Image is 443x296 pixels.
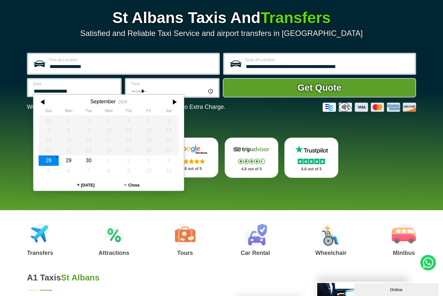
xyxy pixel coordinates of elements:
[139,125,159,135] div: 12 September 2025
[62,180,109,191] button: [DATE]
[175,224,196,246] img: Tours
[59,145,79,155] div: 22 September 2025
[159,108,179,115] th: Saturday
[139,135,159,145] div: 19 September 2025
[392,224,416,246] img: Minibus
[159,166,179,176] div: 11 October 2025
[99,145,119,155] div: 24 September 2025
[178,159,205,164] img: Stars
[244,224,267,246] img: Car Rental
[59,125,79,135] div: 08 September 2025
[104,224,124,246] img: Attractions
[165,138,219,177] a: Google Stars 4.8 out of 5
[139,115,159,125] div: 05 September 2025
[33,82,116,86] label: Date
[241,250,270,256] h3: Car Rental
[99,125,119,135] div: 10 September 2025
[78,166,99,176] div: 07 October 2025
[59,115,79,125] div: 01 September 2025
[284,138,338,178] a: Trustpilot Stars 4.8 out of 5
[99,108,119,115] th: Wednesday
[49,58,215,62] label: Pick-up Location
[232,145,271,154] img: Tripadvisor
[39,135,59,145] div: 14 September 2025
[298,159,325,164] img: Stars
[320,224,341,246] img: Wheelchair
[315,250,346,256] h3: Wheelchair
[139,108,159,115] th: Friday
[119,115,139,125] div: 04 September 2025
[119,166,139,176] div: 09 October 2025
[59,135,79,145] div: 15 September 2025
[78,125,99,135] div: 09 September 2025
[99,250,129,256] h3: Attractions
[225,138,279,178] a: Tripadvisor Stars 4.8 out of 5
[39,145,59,155] div: 21 September 2025
[172,165,211,173] p: 4.8 out of 5
[39,108,59,115] th: Sunday
[78,108,99,115] th: Tuesday
[39,115,59,125] div: 31 August 2025
[119,145,139,155] div: 25 September 2025
[260,9,330,26] span: Transfers
[27,273,214,283] h2: A1 Taxis
[109,180,155,191] button: Close
[159,115,179,125] div: 06 September 2025
[172,145,211,154] img: Google
[131,82,214,86] label: Time
[159,135,179,145] div: 20 September 2025
[119,135,139,145] div: 18 September 2025
[159,125,179,135] div: 13 September 2025
[99,155,119,165] div: 01 October 2025
[118,99,127,104] div: 2025
[78,135,99,145] div: 16 September 2025
[175,250,196,256] h3: Tours
[392,250,416,256] h3: Minibus
[119,108,139,115] th: Thursday
[78,145,99,155] div: 23 September 2025
[245,58,411,62] label: Drop-off Location
[323,103,416,112] img: Credit And Debit Cards
[27,250,53,256] h3: Transfers
[354,282,440,296] iframe: chat widget
[78,155,99,165] div: 30 September 2025
[99,135,119,145] div: 17 September 2025
[90,98,115,105] div: September
[151,104,225,110] span: The Car at No Extra Charge.
[238,159,265,164] img: Stars
[139,166,159,176] div: 10 October 2025
[61,273,100,282] span: St Albans
[27,10,416,26] h1: St Albans Taxis And
[30,224,50,246] img: Airport Transfers
[27,104,225,110] p: We Now Accept Card & Contactless Payment In
[119,125,139,135] div: 11 September 2025
[59,108,79,115] th: Monday
[59,166,79,176] div: 06 October 2025
[223,78,416,97] button: Get Quote
[139,145,159,155] div: 26 September 2025
[159,155,179,165] div: 04 October 2025
[59,155,79,165] div: 29 September 2025
[292,145,331,154] img: Trustpilot
[159,145,179,155] div: 27 September 2025
[78,115,99,125] div: 02 September 2025
[99,166,119,176] div: 08 October 2025
[27,29,416,38] p: Satisfied and Reliable Taxi Service and airport transfers in [GEOGRAPHIC_DATA]
[119,155,139,165] div: 02 October 2025
[39,166,59,176] div: 05 October 2025
[232,165,271,173] p: 4.8 out of 5
[292,165,331,173] p: 4.8 out of 5
[39,155,59,165] div: 28 September 2025
[99,115,119,125] div: 03 September 2025
[139,155,159,165] div: 03 October 2025
[39,125,59,135] div: 07 September 2025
